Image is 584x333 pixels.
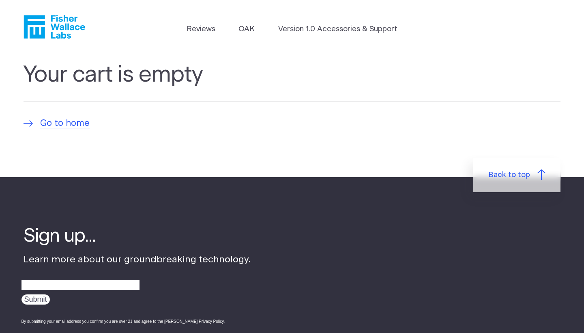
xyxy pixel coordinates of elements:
div: Learn more about our groundbreaking technology. [24,224,251,332]
a: Version 1.0 Accessories & Support [278,24,397,35]
a: Back to top [473,158,561,192]
a: OAK [238,24,255,35]
h4: Sign up... [24,224,251,249]
div: By submitting your email address you confirm you are over 21 and agree to the [PERSON_NAME] Priva... [21,318,251,324]
a: Reviews [187,24,215,35]
h1: Your cart is empty [24,61,561,102]
span: Back to top [488,169,530,181]
span: Go to home [40,117,90,130]
input: Submit [21,294,50,305]
a: Fisher Wallace [24,15,85,39]
a: Go to home [24,117,90,130]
